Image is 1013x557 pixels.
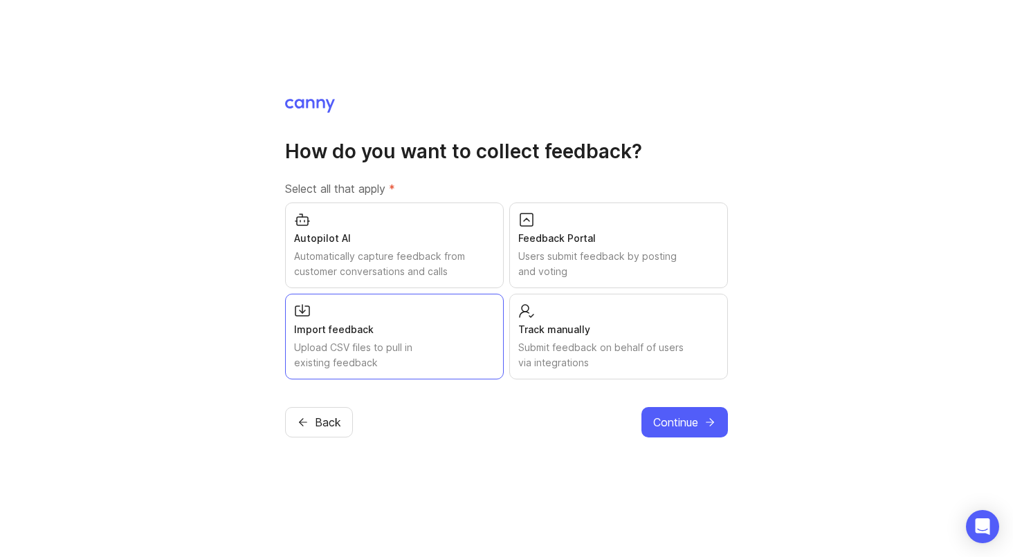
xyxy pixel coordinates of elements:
img: Canny Home [285,99,335,113]
div: Open Intercom Messenger [966,510,999,543]
button: Feedback PortalUsers submit feedback by posting and voting [509,202,728,288]
div: Submit feedback on behalf of users via integrations [518,340,719,370]
button: Autopilot AIAutomatically capture feedback from customer conversations and calls [285,202,504,288]
button: Track manuallySubmit feedback on behalf of users via integrations [509,294,728,379]
div: Automatically capture feedback from customer conversations and calls [294,249,495,279]
div: Feedback Portal [518,231,719,246]
div: Track manually [518,322,719,337]
button: Import feedbackUpload CSV files to pull in existing feedback [285,294,504,379]
button: Continue [641,407,728,437]
span: Continue [653,414,698,431]
button: Back [285,407,353,437]
h1: How do you want to collect feedback? [285,139,728,164]
div: Users submit feedback by posting and voting [518,249,719,279]
div: Upload CSV files to pull in existing feedback [294,340,495,370]
label: Select all that apply [285,180,728,197]
span: Back [315,414,341,431]
div: Autopilot AI [294,231,495,246]
div: Import feedback [294,322,495,337]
